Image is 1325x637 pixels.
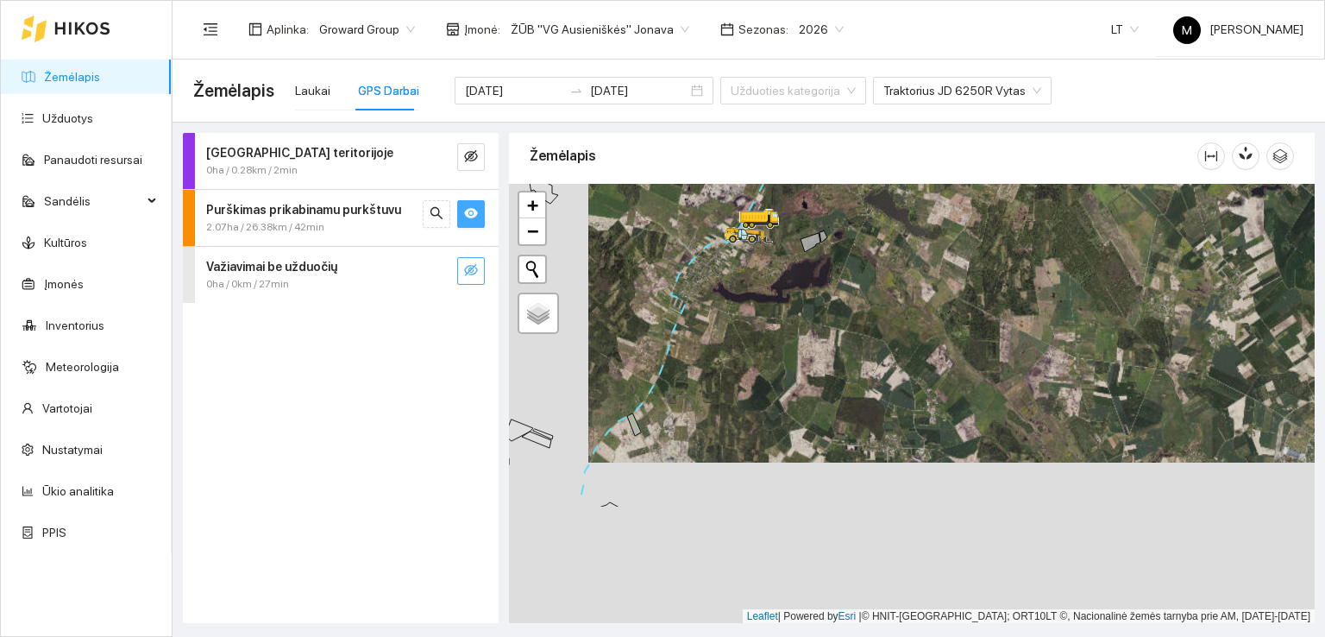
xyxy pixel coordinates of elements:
button: Initiate a new search [519,256,545,282]
a: Kultūros [44,236,87,249]
span: 2.07ha / 26.38km / 42min [206,219,324,236]
span: 2026 [799,16,844,42]
span: calendar [720,22,734,36]
span: eye-invisible [464,149,478,166]
span: Žemėlapis [193,77,274,104]
button: eye-invisible [457,143,485,171]
span: Groward Group [319,16,415,42]
div: GPS Darbai [358,81,419,100]
span: column-width [1198,149,1224,163]
span: swap-right [569,84,583,98]
button: eye [457,200,485,228]
button: column-width [1197,142,1225,170]
span: 0ha / 0.28km / 2min [206,162,298,179]
span: [PERSON_NAME] [1173,22,1303,36]
span: menu-fold [203,22,218,37]
a: Zoom out [519,218,545,244]
input: Pradžios data [465,81,562,100]
div: Žemėlapis [530,131,1197,180]
strong: Važiavimai be užduočių [206,260,337,274]
span: ŽŪB "VG Ausieniškės" Jonava [511,16,689,42]
div: | Powered by © HNIT-[GEOGRAPHIC_DATA]; ORT10LT ©, Nacionalinė žemės tarnyba prie AM, [DATE]-[DATE] [743,609,1315,624]
a: Leaflet [747,610,778,622]
span: layout [248,22,262,36]
span: shop [446,22,460,36]
a: Nustatymai [42,443,103,457]
span: LT [1111,16,1139,42]
div: Laukai [295,81,330,100]
div: Važiavimai be užduočių0ha / 0km / 27mineye-invisible [183,247,499,303]
div: Purškimas prikabinamu purkštuvu2.07ha / 26.38km / 42minsearcheye [183,190,499,246]
a: PPIS [42,526,66,539]
span: Sezonas : [738,20,788,39]
span: Aplinka : [267,20,309,39]
a: Panaudoti resursai [44,153,142,167]
a: Layers [519,294,557,332]
span: + [527,194,538,216]
a: Inventorius [46,318,104,332]
span: M [1182,16,1192,44]
input: Pabaigos data [590,81,688,100]
span: 0ha / 0km / 27min [206,276,289,293]
button: eye-invisible [457,257,485,285]
a: Zoom in [519,192,545,218]
span: eye-invisible [464,263,478,280]
span: search [430,206,443,223]
span: Traktorius JD 6250R Vytas [883,78,1041,104]
span: − [527,220,538,242]
a: Vartotojai [42,401,92,415]
span: | [859,610,862,622]
a: Meteorologija [46,360,119,374]
button: menu-fold [193,12,228,47]
a: Įmonės [44,277,84,291]
a: Užduotys [42,111,93,125]
a: Ūkio analitika [42,484,114,498]
a: Žemėlapis [44,70,100,84]
a: Esri [838,610,857,622]
strong: [GEOGRAPHIC_DATA] teritorijoje [206,146,393,160]
span: eye [464,206,478,223]
span: to [569,84,583,98]
div: [GEOGRAPHIC_DATA] teritorijoje0ha / 0.28km / 2mineye-invisible [183,133,499,189]
span: Sandėlis [44,184,142,218]
strong: Purškimas prikabinamu purkštuvu [206,203,401,217]
button: search [423,200,450,228]
span: Įmonė : [464,20,500,39]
